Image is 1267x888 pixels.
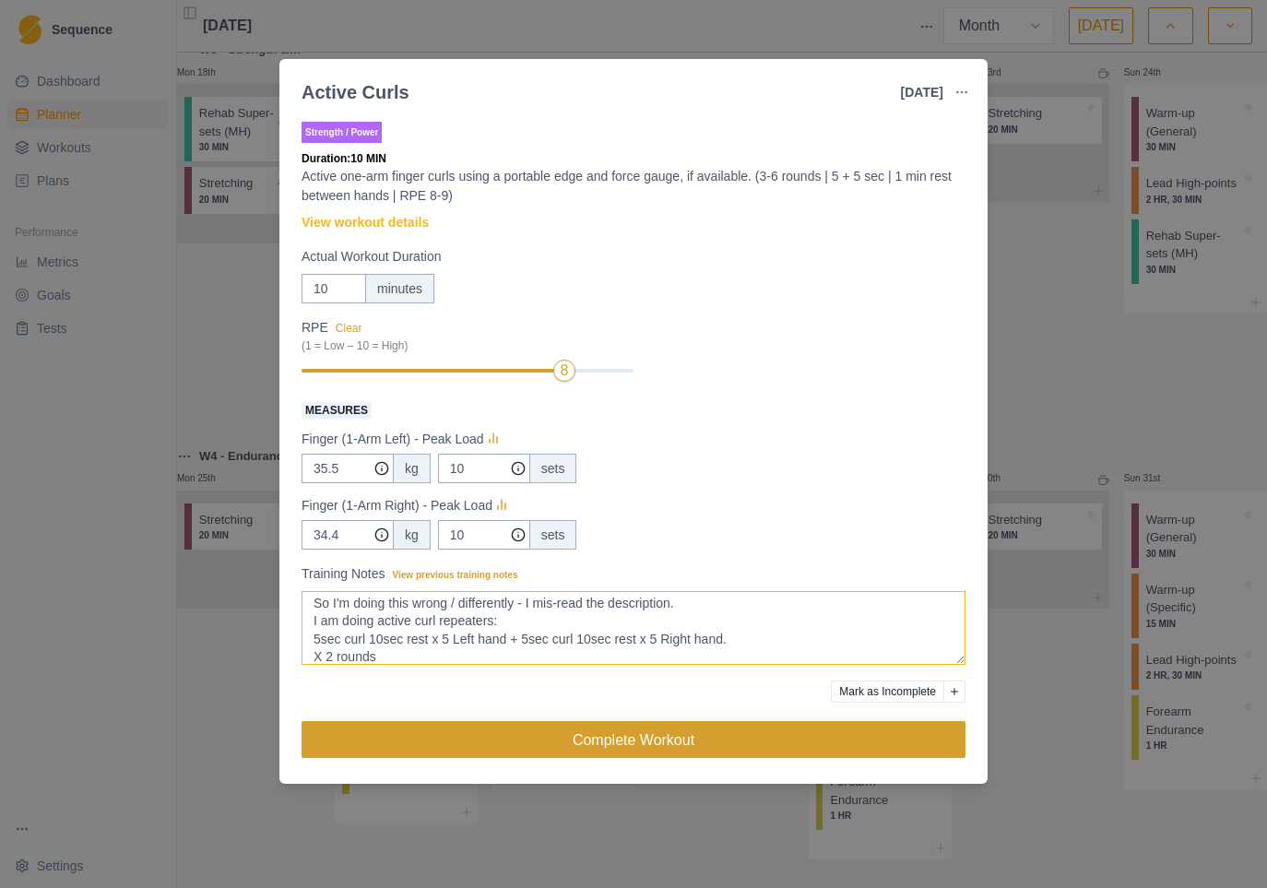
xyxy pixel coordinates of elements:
button: Add reason [943,681,965,703]
div: (1 = Low – 10 = High) [302,337,622,354]
div: sets [529,520,577,550]
div: 8 [561,360,569,382]
div: sets [529,454,577,483]
label: Actual Workout Duration [302,247,954,266]
p: Active one-arm finger curls using a portable edge and force gauge, if available. (3-6 rounds | 5 ... [302,167,965,206]
div: kg [393,454,431,483]
label: Training Notes [302,564,954,584]
p: Finger (1-Arm Left) - Peak Load [302,430,484,449]
button: Mark as Incomplete [831,681,944,703]
button: RPE(1 = Low – 10 = High) [336,322,362,335]
p: [DATE] [901,83,943,102]
span: Measures [302,402,372,419]
p: Duration: 10 MIN [302,150,965,167]
button: Complete Workout [302,721,965,758]
span: View previous training notes [393,570,518,580]
div: Active Curls [302,78,409,106]
a: View workout details [302,213,429,232]
p: Strength / Power [302,122,382,143]
label: RPE [302,318,622,354]
div: kg [393,520,431,550]
div: minutes [365,274,434,303]
p: Finger (1-Arm Right) - Peak Load [302,496,492,515]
